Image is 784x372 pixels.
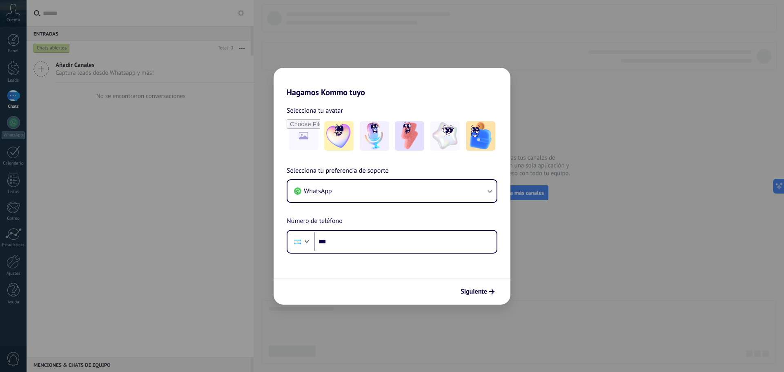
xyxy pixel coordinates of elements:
[457,285,498,298] button: Siguiente
[287,105,343,116] span: Selecciona tu avatar
[466,121,495,151] img: -5.jpeg
[290,233,305,250] div: Argentina: + 54
[395,121,424,151] img: -3.jpeg
[360,121,389,151] img: -2.jpeg
[304,187,332,195] span: WhatsApp
[287,216,343,227] span: Número de teléfono
[430,121,460,151] img: -4.jpeg
[461,289,487,294] span: Siguiente
[287,166,389,176] span: Selecciona tu preferencia de soporte
[324,121,354,151] img: -1.jpeg
[287,180,497,202] button: WhatsApp
[274,68,510,97] h2: Hagamos Kommo tuyo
